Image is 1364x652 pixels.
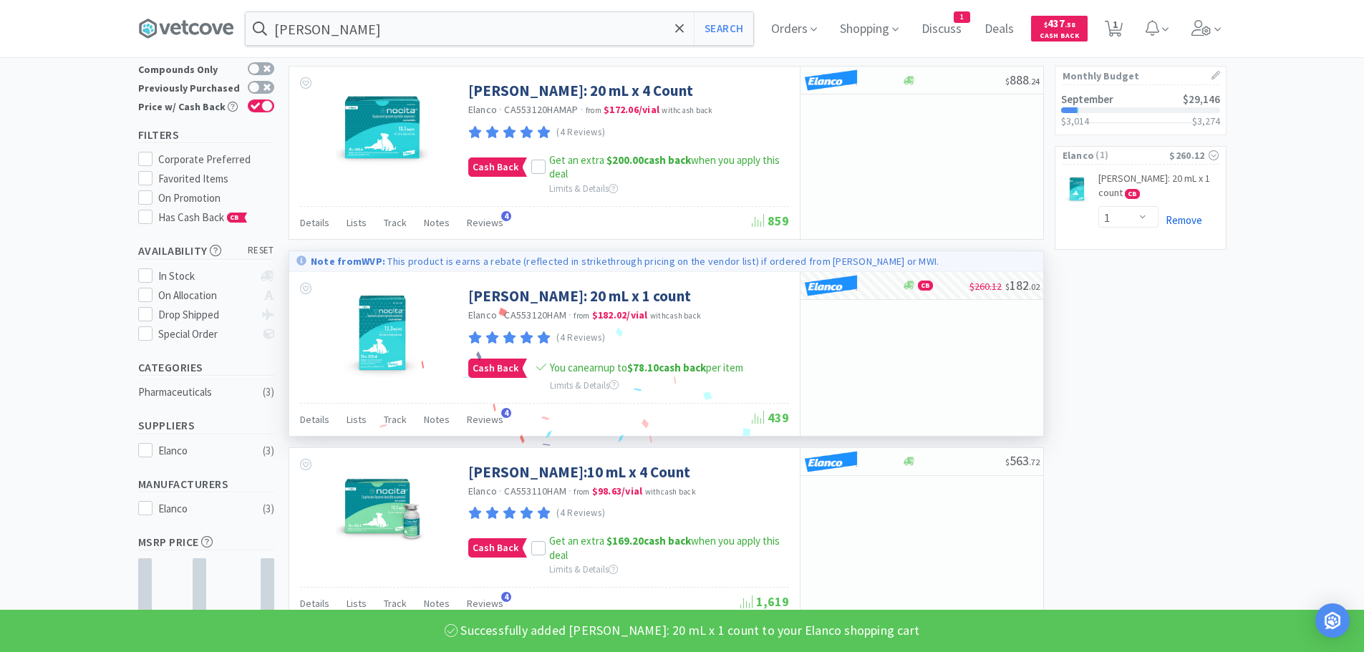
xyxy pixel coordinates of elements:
span: Notes [424,413,450,426]
strong: Note from WVP : [311,255,385,268]
a: [PERSON_NAME]: 20 mL x 4 Count [468,81,693,100]
span: . 24 [1029,76,1040,87]
span: Reviews [467,597,503,610]
strong: $98.63 / vial [592,485,643,497]
h3: $ [1192,116,1220,126]
span: with cash back [645,487,696,497]
div: Pharmaceuticals [138,384,254,401]
div: Drop Shipped [158,306,253,323]
a: [PERSON_NAME]: 20 mL x 1 count CB [1098,172,1219,205]
img: 3c3797fca024400e836eed84f455d228_510876.jpg [336,462,429,555]
div: On Allocation [158,287,253,304]
span: . 02 [1029,281,1040,292]
div: ( 3 ) [263,500,274,517]
span: Details [300,216,329,229]
span: 3,274 [1197,115,1220,127]
a: September$29,146$3,014$3,274 [1055,85,1226,135]
span: Elanco [1063,147,1095,163]
span: Has Cash Back [158,210,248,224]
span: Lists [347,413,367,426]
div: Corporate Preferred [158,151,274,168]
span: $169.20 [606,534,644,548]
strong: $172.06 / vial [604,103,659,116]
span: ( 1 ) [1094,148,1169,162]
span: . 72 [1029,457,1040,467]
span: · [569,485,571,497]
span: 182 [1005,277,1040,293]
a: Elanco [468,103,498,116]
span: Cash Back [469,539,522,557]
span: $29,146 [1183,92,1220,106]
span: 859 [752,213,789,229]
span: with cash back [650,311,701,321]
h5: Filters [138,127,274,143]
span: Limits & Details [549,563,618,575]
span: Reviews [467,413,503,426]
a: [PERSON_NAME]: 20 mL x 1 count [468,286,691,306]
a: [PERSON_NAME]:10 mL x 4 Count [468,462,690,482]
span: from [586,105,601,115]
div: Elanco [158,442,247,459]
span: 888 [1005,72,1040,88]
p: This product is earns a rebate (reflected in strikethrough pricing on the vendor list) if ordered... [387,255,939,268]
button: Search [694,12,753,45]
span: Track [384,216,407,229]
span: 563 [1005,452,1040,469]
p: (4 Reviews) [556,331,605,346]
span: CA553110HAM [504,485,566,497]
span: from [574,487,589,497]
span: Lists [347,216,367,229]
div: Open Intercom Messenger [1315,603,1350,638]
a: Elanco [468,485,498,497]
h2: September [1061,94,1113,104]
div: Price w/ Cash Back [138,99,241,112]
span: with cash back [662,105,712,115]
span: Get an extra when you apply this deal [549,534,780,562]
div: ( 3 ) [263,384,274,401]
span: 4 [501,408,511,418]
div: On Promotion [158,190,274,207]
h5: Suppliers [138,417,274,434]
span: You can earn up to per item [550,361,743,374]
h1: Monthly Budget [1063,67,1219,85]
span: Track [384,597,407,610]
span: Details [300,597,329,610]
div: In Stock [158,268,253,285]
span: reset [248,243,274,258]
div: Special Order [158,326,253,343]
span: Reviews [467,216,503,229]
div: Previously Purchased [138,81,241,93]
a: Discuss1 [916,23,967,36]
span: CA553120HAMAP [504,103,578,116]
span: Limits & Details [549,183,618,195]
img: cad21a4972ff45d6bc147a678ad455e5 [804,451,858,472]
span: CB [919,281,932,290]
h5: Availability [138,243,274,259]
span: Get an extra when you apply this deal [549,153,780,181]
img: cad21a4972ff45d6bc147a678ad455e5 [804,275,858,296]
a: $437.58Cash Back [1031,9,1088,48]
img: e56adab610ed4e77a7ec7b6acf7e254b_510875.jpg [336,81,429,174]
span: Limits & Details [550,379,619,391]
p: (4 Reviews) [556,125,605,140]
span: 1,619 [740,593,789,610]
span: · [499,485,502,497]
a: 1 [1099,24,1128,37]
span: Notes [424,216,450,229]
span: $3,014 [1061,115,1089,127]
span: Track [384,413,407,426]
a: Deals [979,23,1020,36]
span: Notes [424,597,450,610]
span: CB [1126,190,1139,198]
img: 6f814b2b8dca40d399488a8afea7cec7.jpg [1063,175,1091,203]
span: from [574,311,589,321]
h5: Manufacturers [138,476,274,492]
span: · [499,103,502,116]
span: 439 [752,409,789,426]
span: $ [1005,76,1010,87]
span: $ [1005,457,1010,467]
strong: cash back [606,153,691,167]
strong: cash back [627,361,706,374]
span: Cash Back [1040,32,1079,42]
strong: $182.02 / vial [592,308,648,321]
